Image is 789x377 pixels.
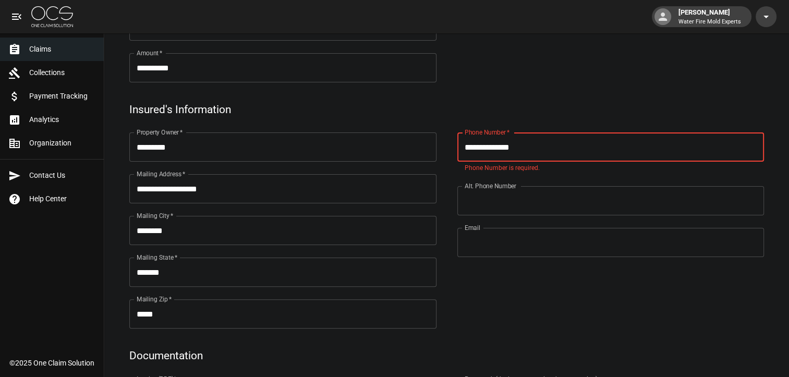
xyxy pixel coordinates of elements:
[29,170,95,181] span: Contact Us
[465,223,480,232] label: Email
[29,44,95,55] span: Claims
[678,18,741,27] p: Water Fire Mold Experts
[31,6,73,27] img: ocs-logo-white-transparent.png
[674,7,745,26] div: [PERSON_NAME]
[29,114,95,125] span: Analytics
[465,181,516,190] label: Alt. Phone Number
[137,169,185,178] label: Mailing Address
[29,91,95,102] span: Payment Tracking
[29,67,95,78] span: Collections
[465,128,509,137] label: Phone Number
[9,358,94,368] div: © 2025 One Claim Solution
[137,253,177,262] label: Mailing State
[137,48,163,57] label: Amount
[29,193,95,204] span: Help Center
[29,138,95,149] span: Organization
[137,211,174,220] label: Mailing City
[465,163,757,174] p: Phone Number is required.
[137,295,172,303] label: Mailing Zip
[6,6,27,27] button: open drawer
[137,128,183,137] label: Property Owner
